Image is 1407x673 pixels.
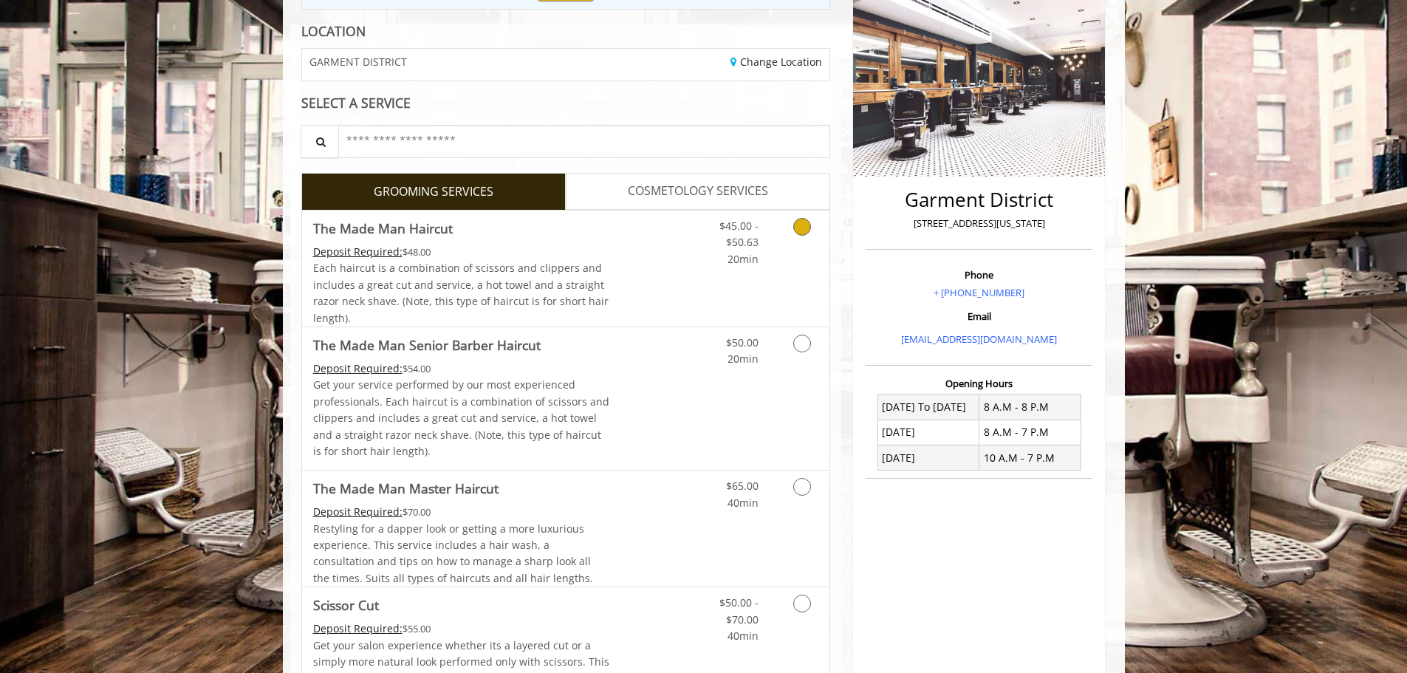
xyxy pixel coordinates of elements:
span: GROOMING SERVICES [374,182,493,202]
span: 20min [728,352,759,366]
span: This service needs some Advance to be paid before we block your appointment [313,505,403,519]
span: This service needs some Advance to be paid before we block your appointment [313,245,403,259]
b: The Made Man Senior Barber Haircut [313,335,541,355]
button: Service Search [301,125,339,158]
div: SELECT A SERVICE [301,96,831,110]
b: Scissor Cut [313,595,379,615]
td: 10 A.M - 7 P.M [979,445,1081,471]
h3: Email [869,311,1089,321]
span: 40min [728,629,759,643]
span: 20min [728,252,759,266]
a: + [PHONE_NUMBER] [934,286,1024,299]
span: COSMETOLOGY SERVICES [628,182,768,201]
b: The Made Man Haircut [313,218,453,239]
td: 8 A.M - 7 P.M [979,420,1081,445]
div: $55.00 [313,621,610,637]
div: $70.00 [313,504,610,520]
span: $45.00 - $50.63 [719,219,759,249]
a: [EMAIL_ADDRESS][DOMAIN_NAME] [901,332,1057,346]
span: 40min [728,496,759,510]
div: $54.00 [313,361,610,377]
td: [DATE] [877,445,979,471]
td: 8 A.M - 8 P.M [979,394,1081,420]
a: Change Location [730,55,822,69]
span: $50.00 [726,335,759,349]
td: [DATE] [877,420,979,445]
p: [STREET_ADDRESS][US_STATE] [869,216,1089,231]
p: Get your service performed by our most experienced professionals. Each haircut is a combination o... [313,377,610,460]
span: This service needs some Advance to be paid before we block your appointment [313,621,403,635]
span: Each haircut is a combination of scissors and clippers and includes a great cut and service, a ho... [313,261,609,324]
span: $50.00 - $70.00 [719,595,759,626]
h3: Phone [869,270,1089,280]
td: [DATE] To [DATE] [877,394,979,420]
div: $48.00 [313,244,610,260]
span: GARMENT DISTRICT [309,56,407,67]
b: The Made Man Master Haircut [313,478,499,499]
span: This service needs some Advance to be paid before we block your appointment [313,361,403,375]
b: LOCATION [301,22,366,40]
span: Restyling for a dapper look or getting a more luxurious experience. This service includes a hair ... [313,522,593,585]
h2: Garment District [869,189,1089,211]
h3: Opening Hours [866,378,1092,389]
span: $65.00 [726,479,759,493]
